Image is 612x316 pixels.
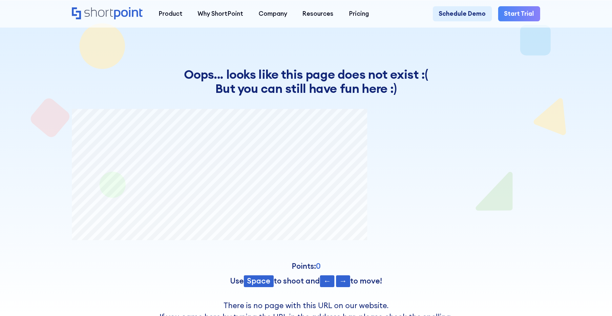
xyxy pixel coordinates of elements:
p: Use to shoot and to move! [72,275,540,287]
div: Company [259,9,287,18]
div: Product [158,9,182,18]
div: Pricing [349,9,369,18]
span: 0 [316,261,321,271]
a: Company [251,6,295,22]
span: Space [244,275,274,287]
a: Why ShortPoint [190,6,251,22]
a: Home [72,7,143,20]
a: Pricing [341,6,377,22]
div: Resources [302,9,333,18]
a: Start Trial [498,6,540,22]
a: Product [151,6,190,22]
p: Points: [72,261,540,272]
span: → [336,275,350,287]
h4: Oops... looks like this page does not exist :( But you can still have fun here :) [72,67,540,96]
span: ← [320,275,334,287]
iframe: Chat Widget [579,284,612,316]
a: Resources [295,6,341,22]
a: Schedule Demo [433,6,492,22]
div: Why ShortPoint [198,9,243,18]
